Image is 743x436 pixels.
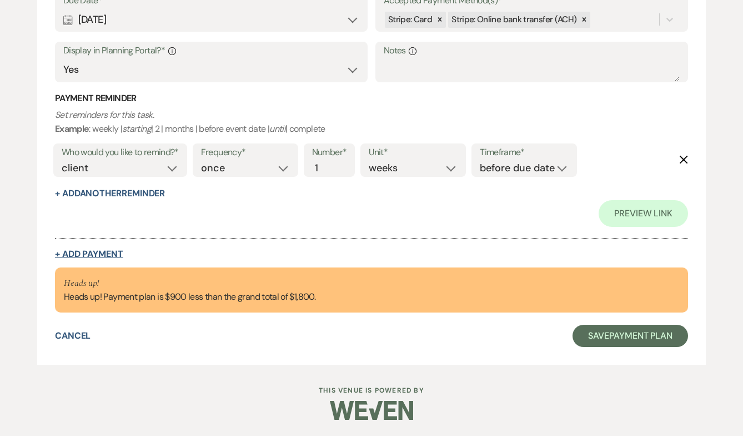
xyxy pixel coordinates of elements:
[62,145,179,161] label: Who would you like to remind?*
[55,108,688,136] p: : weekly | | 2 | months | before event date | | complete
[63,43,359,59] label: Display in Planning Portal?*
[388,14,432,25] span: Stripe: Card
[55,109,154,121] i: Set reminders for this task.
[599,200,688,227] a: Preview Link
[63,9,359,31] div: [DATE]
[55,250,123,259] button: + Add Payment
[451,14,576,25] span: Stripe: Online bank transfer (ACH)
[384,43,680,59] label: Notes
[369,145,458,161] label: Unit*
[312,145,347,161] label: Number*
[55,92,688,105] h3: Payment Reminder
[64,276,315,291] p: Heads up!
[55,123,89,135] b: Example
[64,276,315,304] div: Heads up! Payment plan is $900 less than the grand total of $1,800.
[201,145,290,161] label: Frequency*
[480,145,569,161] label: Timeframe*
[55,189,165,198] button: + AddAnotherReminder
[330,391,413,430] img: Weven Logo
[269,123,285,135] i: until
[573,325,688,347] button: SavePayment Plan
[55,331,91,340] button: Cancel
[122,123,151,135] i: starting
